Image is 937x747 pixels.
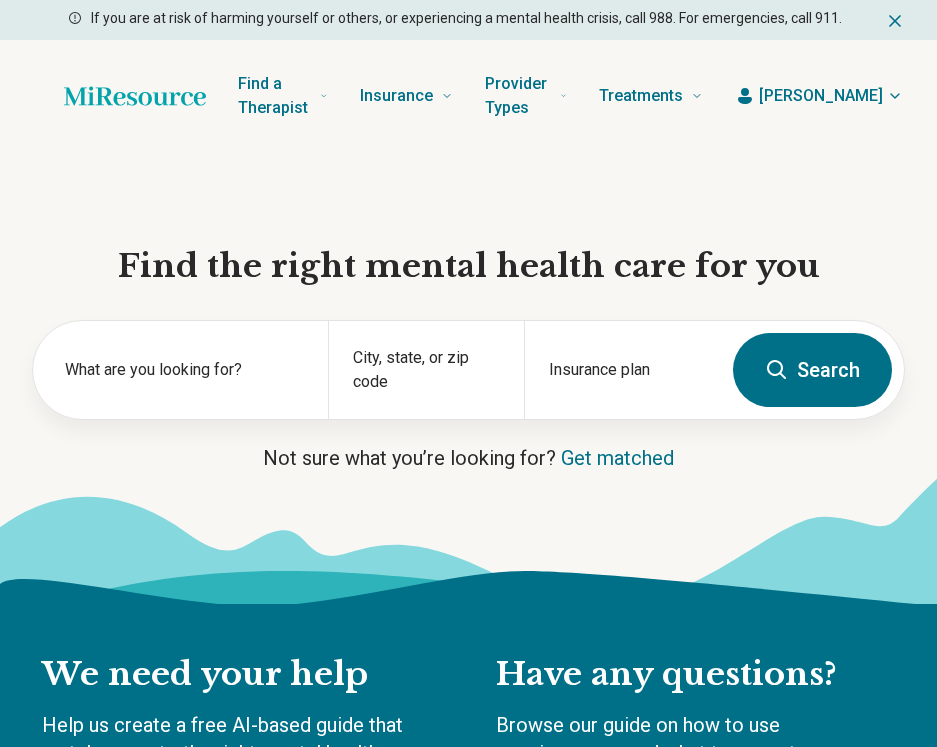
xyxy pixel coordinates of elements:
[496,654,896,696] h2: Have any questions?
[733,333,892,407] button: Search
[485,56,567,136] a: Provider Types
[759,84,883,108] span: [PERSON_NAME]
[360,82,433,110] span: Insurance
[599,56,703,136] a: Treatments
[360,56,453,136] a: Insurance
[485,70,552,122] span: Provider Types
[238,56,328,136] a: Find a Therapist
[32,444,905,472] p: Not sure what you’re looking for?
[65,358,304,382] label: What are you looking for?
[64,76,206,116] a: Home page
[238,70,312,122] span: Find a Therapist
[42,654,456,696] h2: We need your help
[885,8,905,32] button: Dismiss
[599,82,683,110] span: Treatments
[91,8,842,29] p: If you are at risk of harming yourself or others, or experiencing a mental health crisis, call 98...
[735,84,903,108] button: [PERSON_NAME]
[561,446,674,470] a: Get matched
[32,246,905,288] h1: Find the right mental health care for you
